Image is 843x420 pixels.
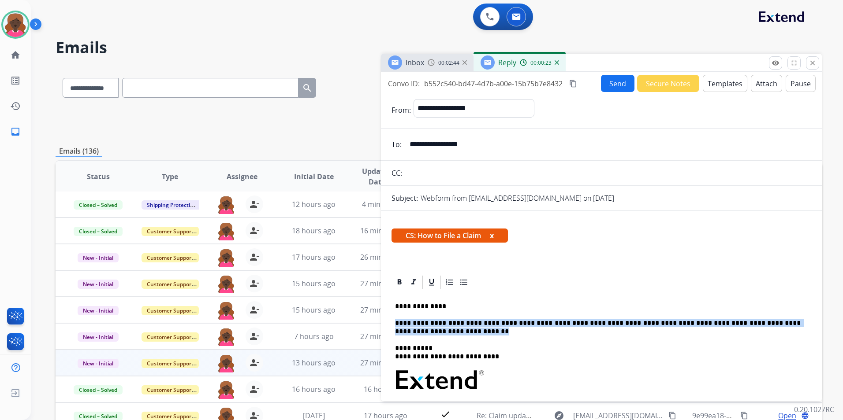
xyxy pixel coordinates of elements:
span: Customer Support [142,359,199,368]
mat-icon: history [10,101,21,111]
span: Customer Support [142,253,199,262]
img: agent-avatar [217,328,235,346]
span: 26 minutes ago [360,252,411,262]
span: Type [162,171,178,182]
img: agent-avatar [217,195,235,214]
mat-icon: person_remove [249,199,260,210]
button: Secure Notes [637,75,699,92]
mat-icon: language [801,412,809,420]
mat-icon: content_copy [740,412,748,420]
mat-icon: person_remove [249,331,260,342]
span: 7 hours ago [294,332,334,341]
span: Closed – Solved [74,227,123,236]
span: Customer Support [142,227,199,236]
span: Status [87,171,110,182]
h2: Emails [56,39,822,56]
span: Shipping Protection [142,200,202,210]
span: 27 minutes ago [360,358,411,368]
span: Customer Support [142,306,199,315]
img: agent-avatar [217,380,235,399]
img: agent-avatar [217,248,235,267]
div: Ordered List [443,276,456,289]
span: 00:02:44 [438,59,459,66]
button: Pause [786,75,816,92]
span: 27 minutes ago [360,332,411,341]
span: 27 minutes ago [360,305,411,315]
span: New - Initial [78,332,119,342]
span: 17 hours ago [292,252,336,262]
p: Webform from [EMAIL_ADDRESS][DOMAIN_NAME] on [DATE] [421,193,614,203]
mat-icon: check [440,409,451,420]
span: New - Initial [78,253,119,262]
mat-icon: person_remove [249,384,260,394]
mat-icon: content_copy [668,412,676,420]
span: 15 hours ago [292,279,336,288]
span: 00:00:23 [530,59,552,66]
span: CS: How to File a Claim [392,228,508,243]
mat-icon: close [809,59,817,67]
mat-icon: content_copy [569,80,577,88]
div: Bullet List [457,276,470,289]
button: Attach [751,75,782,92]
span: Inbox [406,58,424,67]
mat-icon: person_remove [249,252,260,262]
span: 4 minutes ago [362,199,409,209]
span: 16 minutes ago [360,226,411,236]
span: 12 hours ago [292,199,336,209]
button: Templates [703,75,747,92]
span: Customer Support [142,385,199,394]
p: From: [392,105,411,115]
span: 27 minutes ago [360,279,411,288]
span: New - Initial [78,359,119,368]
p: Emails (136) [56,146,102,157]
mat-icon: fullscreen [790,59,798,67]
span: 15 hours ago [292,305,336,315]
span: Customer Support [142,332,199,342]
p: To: [392,139,402,150]
img: agent-avatar [217,275,235,293]
mat-icon: person_remove [249,357,260,368]
span: b552c540-bd47-4d7b-a00e-15b75b7e8432 [424,79,563,88]
p: Subject: [392,193,418,203]
mat-icon: remove_red_eye [772,59,780,67]
button: Send [601,75,634,92]
span: Updated Date [357,166,397,187]
mat-icon: inbox [10,126,21,137]
mat-icon: home [10,50,21,60]
p: CC: [392,168,402,178]
button: x [490,230,494,241]
span: Customer Support [142,280,199,289]
span: 13 hours ago [292,358,336,368]
div: Italic [407,276,420,289]
mat-icon: search [302,83,313,93]
img: avatar [3,12,28,37]
span: 18 hours ago [292,226,336,236]
span: New - Initial [78,306,119,315]
mat-icon: person_remove [249,278,260,289]
span: Reply [498,58,516,67]
span: New - Initial [78,280,119,289]
mat-icon: person_remove [249,225,260,236]
div: Underline [425,276,438,289]
span: Assignee [227,171,257,182]
span: Closed – Solved [74,200,123,210]
span: 16 hours ago [292,384,336,394]
img: agent-avatar [217,301,235,320]
div: Bold [393,276,406,289]
span: Initial Date [294,171,334,182]
mat-icon: person_remove [249,305,260,315]
img: agent-avatar [217,354,235,372]
mat-icon: list_alt [10,75,21,86]
span: 16 hours ago [364,384,407,394]
p: 0.20.1027RC [794,404,834,415]
img: agent-avatar [217,222,235,240]
span: Closed – Solved [74,385,123,394]
p: Convo ID: [388,78,420,89]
